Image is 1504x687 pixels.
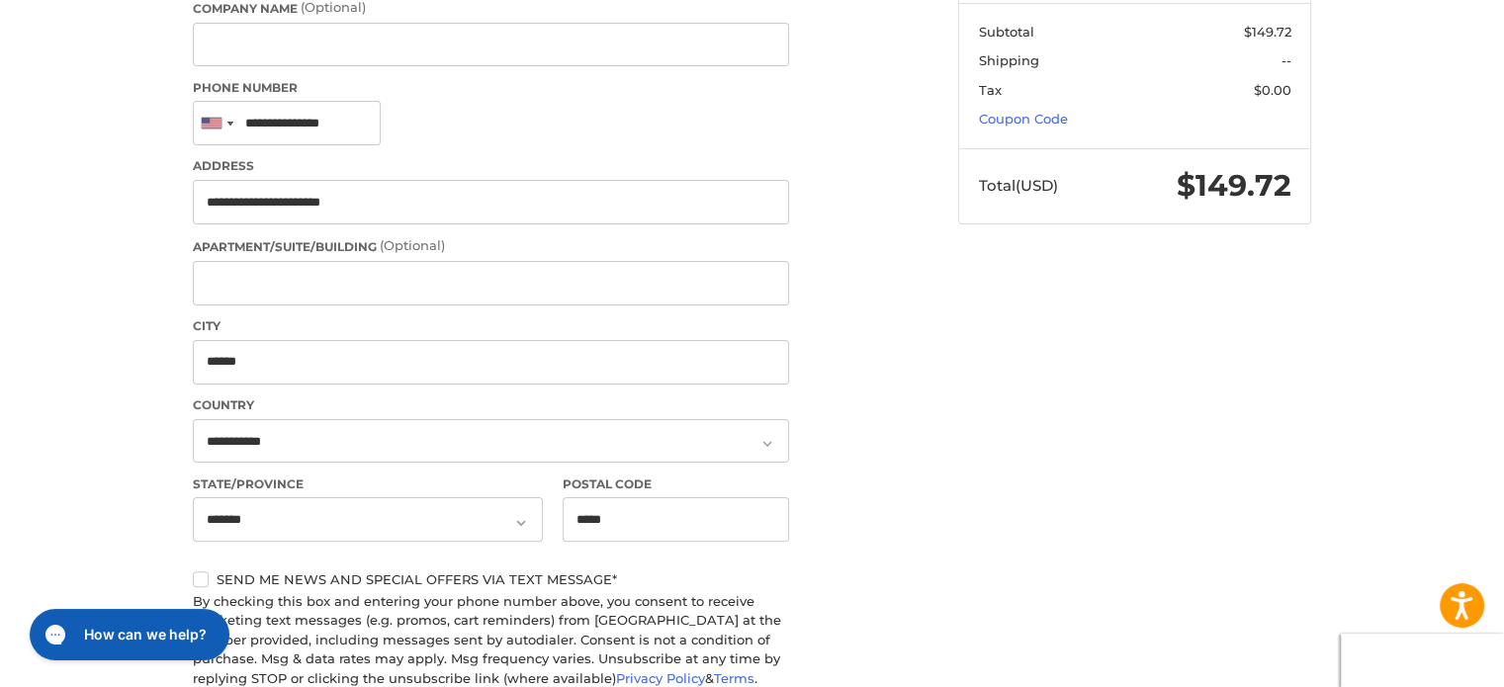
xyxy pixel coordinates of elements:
[979,52,1039,68] span: Shipping
[193,396,789,414] label: Country
[979,111,1068,127] a: Coupon Code
[193,475,543,493] label: State/Province
[979,176,1058,195] span: Total (USD)
[714,670,754,686] a: Terms
[1341,634,1504,687] iframe: Google Customer Reviews
[194,102,239,144] div: United States: +1
[193,157,789,175] label: Address
[193,571,789,587] label: Send me news and special offers via text message*
[616,670,705,686] a: Privacy Policy
[1282,52,1291,68] span: --
[1244,24,1291,40] span: $149.72
[1254,82,1291,98] span: $0.00
[20,602,234,667] iframe: Gorgias live chat messenger
[563,475,790,493] label: Postal Code
[1177,167,1291,204] span: $149.72
[193,236,789,256] label: Apartment/Suite/Building
[193,317,789,335] label: City
[193,79,789,97] label: Phone Number
[380,237,445,253] small: (Optional)
[979,82,1002,98] span: Tax
[979,24,1034,40] span: Subtotal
